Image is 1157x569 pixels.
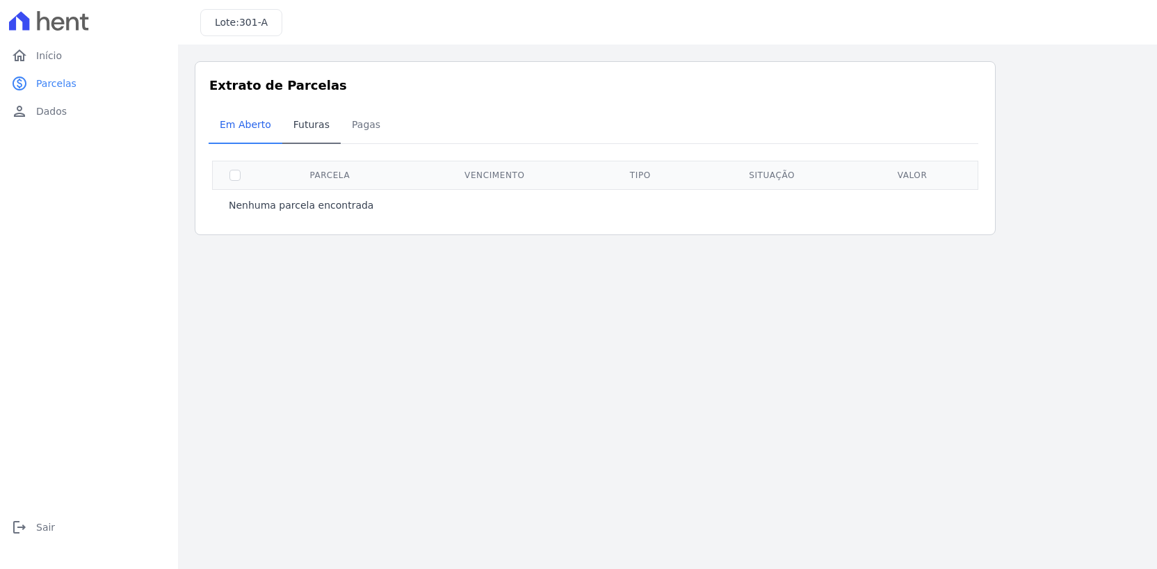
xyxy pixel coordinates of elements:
span: Futuras [285,111,338,138]
span: Pagas [343,111,389,138]
span: Em Aberto [211,111,280,138]
h3: Extrato de Parcelas [209,76,981,95]
span: Início [36,49,62,63]
th: Situação [694,161,850,189]
span: Sair [36,520,55,534]
a: Pagas [341,108,391,144]
a: logoutSair [6,513,172,541]
i: logout [11,519,28,536]
th: Tipo [587,161,694,189]
a: homeInício [6,42,172,70]
i: person [11,103,28,120]
h3: Lote: [215,15,268,30]
i: home [11,47,28,64]
th: Parcela [257,161,403,189]
th: Vencimento [403,161,587,189]
a: personDados [6,97,172,125]
span: Parcelas [36,77,76,90]
i: paid [11,75,28,92]
a: Em Aberto [209,108,282,144]
span: 301-A [239,17,268,28]
p: Nenhuma parcela encontrada [229,198,373,212]
th: Valor [850,161,975,189]
a: Futuras [282,108,341,144]
span: Dados [36,104,67,118]
a: paidParcelas [6,70,172,97]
